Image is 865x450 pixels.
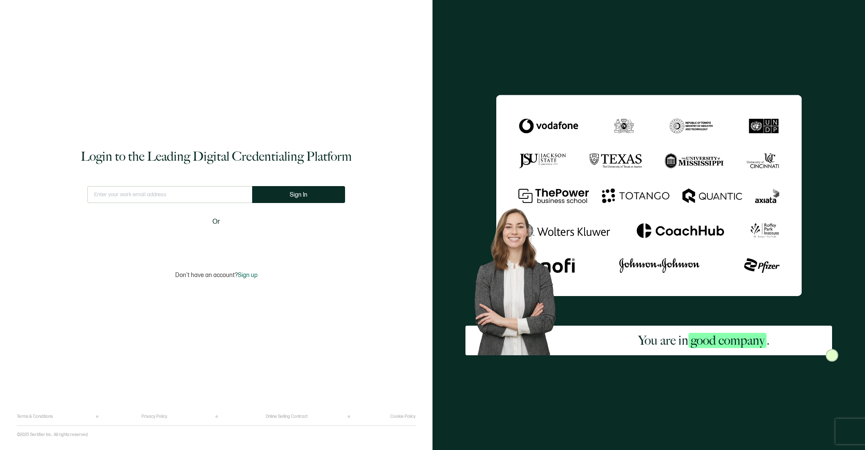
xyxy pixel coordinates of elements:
span: Sign up [238,272,258,279]
img: Sertifier Login [826,349,838,362]
a: Online Selling Contract [266,414,307,419]
img: Sertifier Login - You are in <span class="strong-h">good company</span>. Hero [465,201,575,356]
iframe: Sign in with Google Button [163,233,269,251]
p: Don't have an account? [175,272,258,279]
button: Sign In [252,186,345,203]
h2: You are in . [638,332,770,349]
span: good company [688,333,767,348]
span: Sign In [290,192,307,198]
p: ©2025 Sertifier Inc.. All rights reserved. [17,432,89,437]
h1: Login to the Leading Digital Credentialing Platform [81,148,352,165]
input: Enter your work email address [87,186,252,203]
a: Cookie Policy [390,414,416,419]
span: Or [212,217,220,227]
a: Privacy Policy [141,414,167,419]
img: Sertifier Login - You are in <span class="strong-h">good company</span>. [496,95,802,296]
a: Terms & Conditions [17,414,53,419]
